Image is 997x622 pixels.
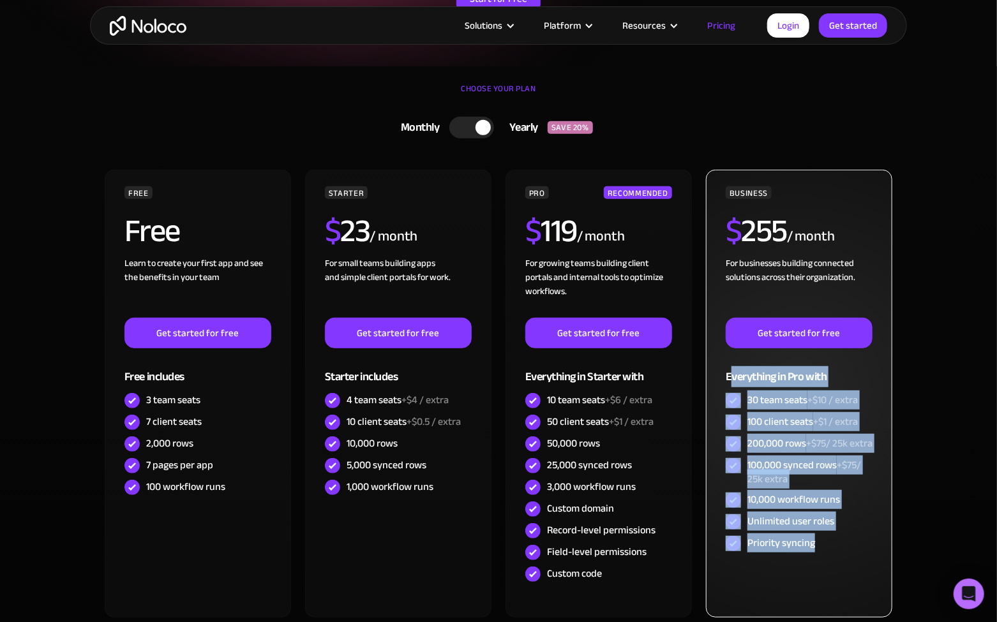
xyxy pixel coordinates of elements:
[525,215,577,247] h2: 119
[747,514,834,528] div: Unlimited user roles
[954,579,984,609] div: Open Intercom Messenger
[124,215,180,247] h2: Free
[347,415,461,429] div: 10 client seats
[691,17,751,34] a: Pricing
[547,393,652,407] div: 10 team seats
[547,501,614,515] div: Custom domain
[726,215,787,247] h2: 255
[547,415,654,429] div: 50 client seats
[407,412,461,431] span: +$0.5 / extra
[525,186,549,199] div: PRO
[806,434,873,453] span: +$75/ 25k extra
[465,17,502,34] div: Solutions
[525,318,672,348] a: Get started for free
[807,390,858,410] span: +$10 / extra
[325,256,472,318] div: For small teams building apps and simple client portals for work. ‍
[547,458,632,472] div: 25,000 synced rows
[325,318,472,348] a: Get started for free
[726,318,873,348] a: Get started for free
[401,390,449,410] span: +$4 / extra
[787,226,835,247] div: / month
[325,215,370,247] h2: 23
[622,17,666,34] div: Resources
[747,536,815,550] div: Priority syncing
[347,393,449,407] div: 4 team seats
[813,412,858,431] span: +$1 / extra
[525,201,541,261] span: $
[747,455,861,489] span: +$75/ 25k extra
[146,436,193,450] div: 2,000 rows
[325,186,368,199] div: STARTER
[347,480,433,494] div: 1,000 workflow runs
[726,256,873,318] div: For businesses building connected solutions across their organization. ‍
[385,118,449,137] div: Monthly
[544,17,581,34] div: Platform
[547,566,602,581] div: Custom code
[124,348,271,390] div: Free includes
[747,393,858,407] div: 30 team seats
[528,17,606,34] div: Platform
[494,118,548,137] div: Yearly
[146,393,200,407] div: 3 team seats
[124,186,153,199] div: FREE
[604,186,672,199] div: RECOMMENDED
[547,545,647,559] div: Field-level permissions
[370,226,417,247] div: / month
[347,458,426,472] div: 5,000 synced rows
[146,480,225,494] div: 100 workflow runs
[767,13,809,38] a: Login
[449,17,528,34] div: Solutions
[548,121,593,134] div: SAVE 20%
[525,348,672,390] div: Everything in Starter with
[747,458,873,486] div: 100,000 synced rows
[726,201,742,261] span: $
[747,492,840,507] div: 10,000 workflow runs
[146,415,202,429] div: 7 client seats
[547,480,636,494] div: 3,000 workflow runs
[110,16,186,36] a: home
[103,79,894,111] div: CHOOSE YOUR PLAN
[606,17,691,34] div: Resources
[609,412,654,431] span: +$1 / extra
[726,348,873,390] div: Everything in Pro with
[325,348,472,390] div: Starter includes
[525,256,672,318] div: For growing teams building client portals and internal tools to optimize workflows.
[819,13,887,38] a: Get started
[747,436,873,450] div: 200,000 rows
[726,186,772,199] div: BUSINESS
[547,436,600,450] div: 50,000 rows
[547,523,656,537] div: Record-level permissions
[325,201,341,261] span: $
[747,415,858,429] div: 100 client seats
[124,256,271,318] div: Learn to create your first app and see the benefits in your team ‍
[146,458,213,472] div: 7 pages per app
[347,436,398,450] div: 10,000 rows
[124,318,271,348] a: Get started for free
[577,226,625,247] div: / month
[605,390,652,410] span: +$6 / extra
